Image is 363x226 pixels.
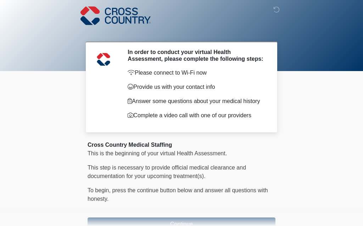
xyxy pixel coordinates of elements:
div: Cross Country Medical Staffing [88,141,275,149]
p: Complete a video call with one of our providers [128,111,265,120]
h1: ‎ ‎ ‎ [82,26,281,39]
span: To begin, ﻿﻿﻿﻿﻿﻿﻿﻿﻿﻿press the continue button below and answer all questions with honesty. [88,187,268,202]
p: Please connect to Wi-Fi now [128,69,265,77]
p: Answer some questions about your medical history [128,97,265,106]
img: Agent Avatar [93,49,114,70]
h2: In order to conduct your virtual Health Assessment, please complete the following steps: [128,49,265,62]
p: Provide us with your contact info [128,83,265,91]
span: This is the beginning of your virtual Health Assessment. [88,150,227,156]
span: This step is necessary to provide official medical clearance and documentation for your upcoming ... [88,165,246,179]
img: Cross Country Logo [80,5,151,26]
